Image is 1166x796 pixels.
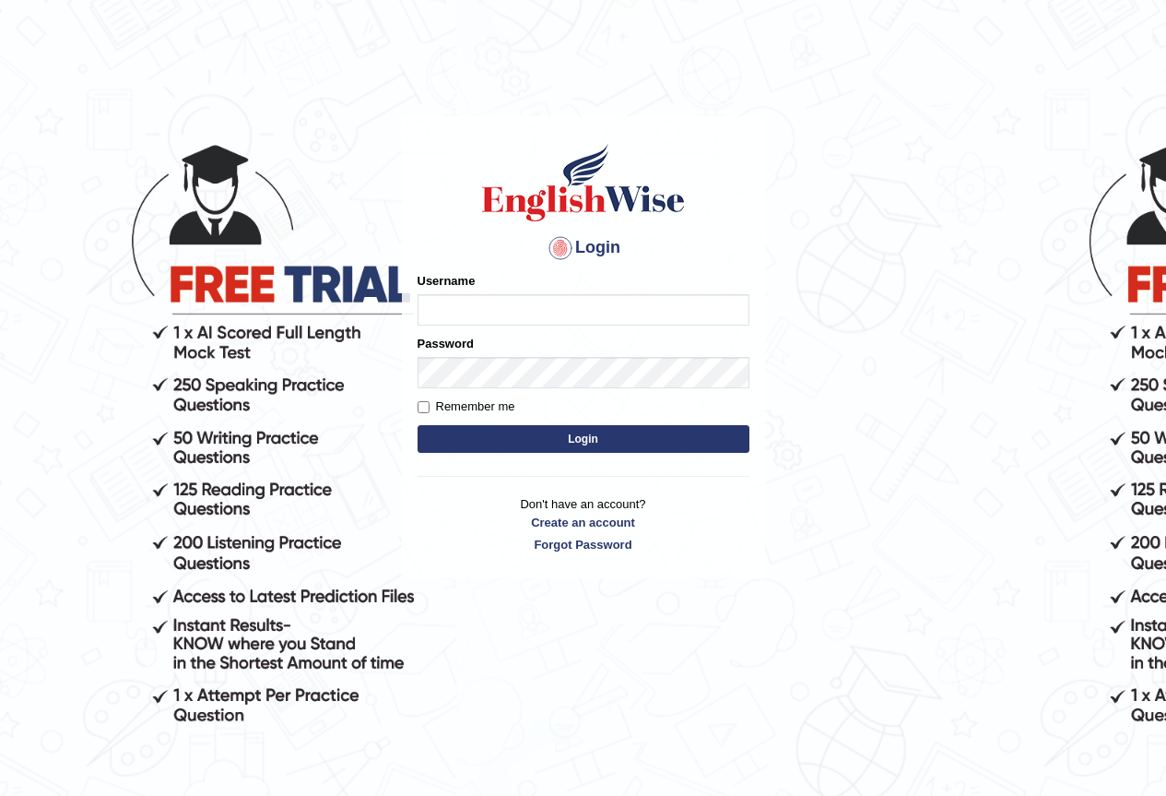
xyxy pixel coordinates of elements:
[418,425,749,453] button: Login
[418,401,430,413] input: Remember me
[418,335,474,352] label: Password
[478,141,689,224] img: Logo of English Wise sign in for intelligent practice with AI
[418,514,749,531] a: Create an account
[418,233,749,263] h4: Login
[418,398,515,416] label: Remember me
[418,272,476,290] label: Username
[418,536,749,553] a: Forgot Password
[418,495,749,552] p: Don't have an account?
